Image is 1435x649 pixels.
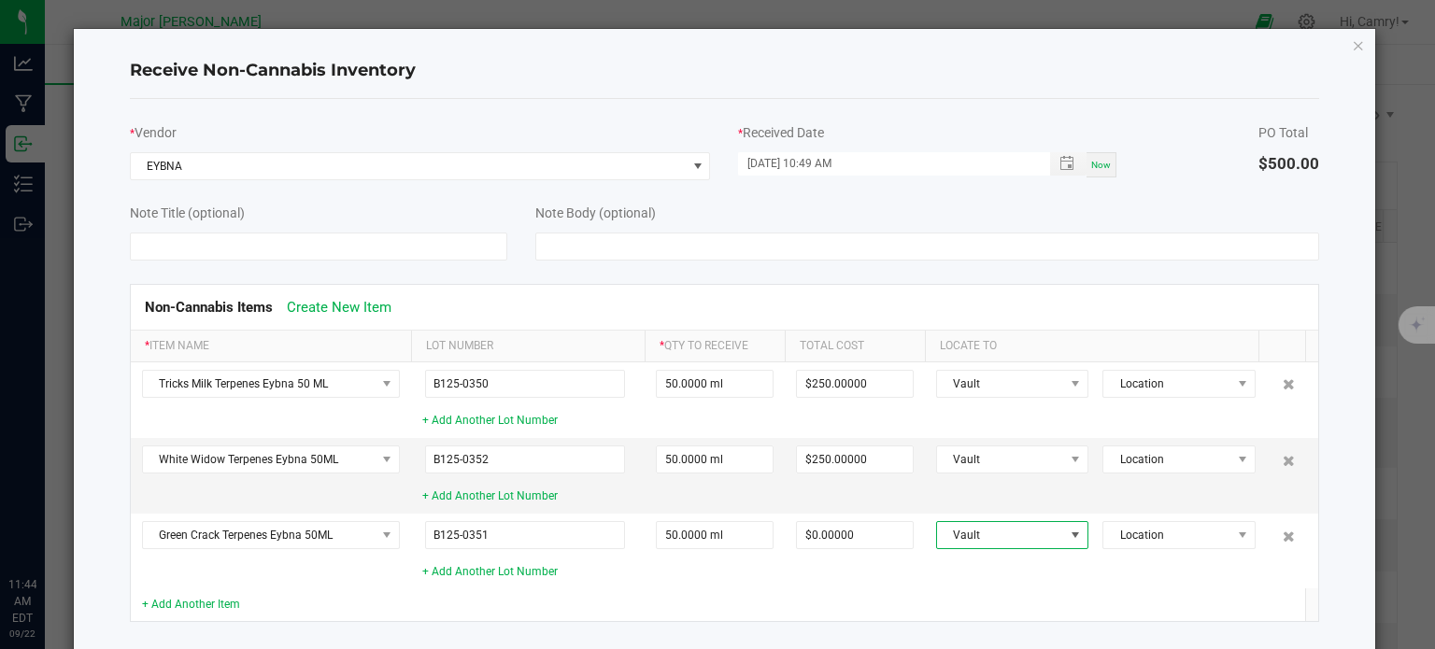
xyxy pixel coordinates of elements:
[738,152,1030,176] input: MM/dd/yyyy HH:MM a
[1352,34,1365,56] button: Close
[142,598,240,611] a: + Add Another Item
[1102,445,1256,473] span: NO DATA FOUND
[19,500,75,556] iframe: Resource center
[143,446,376,473] span: White Widow Terpenes Eybna 50ML
[738,123,1116,143] div: Received Date
[130,204,508,223] div: Note Title (optional)
[937,371,1065,397] span: Vault
[1102,521,1256,549] span: NO DATA FOUND
[422,565,558,578] a: + Add Another Lot Number
[1103,522,1231,548] span: Location
[645,331,785,362] th: Qty to Receive
[131,331,411,362] th: Item Name
[143,522,376,548] span: Green Crack Terpenes Eybna 50ML
[1258,154,1319,173] span: $500.00
[785,331,925,362] th: Total Cost
[1103,371,1231,397] span: Location
[1050,152,1087,176] span: Toggle popup
[411,331,645,362] th: Lot Number
[937,446,1065,473] span: Vault
[145,299,273,316] span: Non-Cannabis Items
[130,123,711,143] div: Vendor
[535,204,1319,223] div: Note Body (optional)
[1102,370,1256,398] span: NO DATA FOUND
[143,371,376,397] span: Tricks Milk Terpenes Eybna 50 ML
[937,522,1065,548] span: Vault
[422,489,558,502] a: + Add Another Lot Number
[1091,160,1111,170] span: Now
[1258,123,1319,143] div: PO Total
[925,331,1259,362] th: Locate To
[130,59,1320,83] h4: Receive Non-Cannabis Inventory
[287,299,391,316] a: Create New Item
[131,153,687,179] span: EYBNA
[1103,446,1231,473] span: Location
[422,414,558,427] a: + Add Another Lot Number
